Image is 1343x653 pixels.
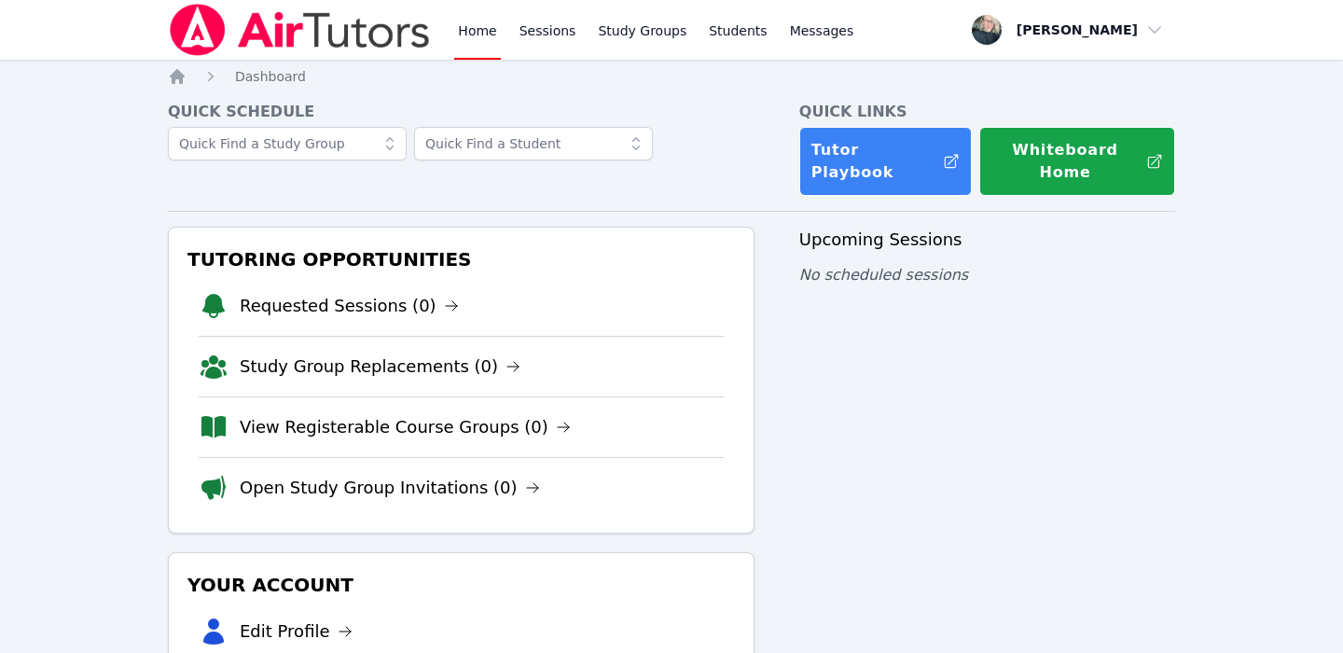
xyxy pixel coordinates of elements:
nav: Breadcrumb [168,67,1175,86]
a: Dashboard [235,67,306,86]
a: Tutor Playbook [799,127,972,196]
img: Air Tutors [168,4,432,56]
input: Quick Find a Study Group [168,127,407,160]
span: No scheduled sessions [799,266,968,284]
h3: Tutoring Opportunities [184,243,739,276]
h4: Quick Schedule [168,101,755,123]
h3: Your Account [184,568,739,602]
span: Dashboard [235,69,306,84]
a: Study Group Replacements (0) [240,354,520,380]
input: Quick Find a Student [414,127,653,160]
a: Open Study Group Invitations (0) [240,475,540,501]
a: Edit Profile [240,618,353,645]
a: Requested Sessions (0) [240,293,459,319]
button: Whiteboard Home [979,127,1175,196]
a: View Registerable Course Groups (0) [240,414,571,440]
h3: Upcoming Sessions [799,227,1175,253]
span: Messages [790,21,854,40]
h4: Quick Links [799,101,1175,123]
